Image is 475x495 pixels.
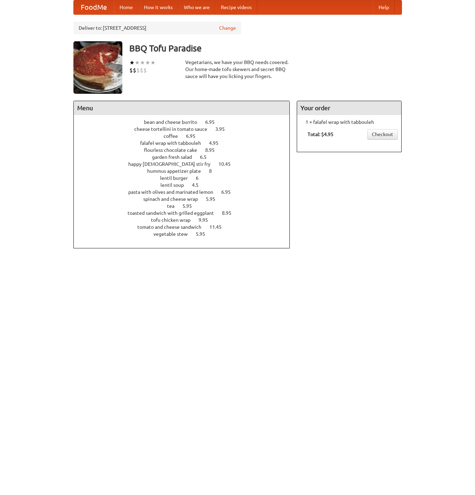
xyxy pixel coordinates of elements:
[196,175,206,181] span: 6
[160,182,211,188] a: lentil soup 4.5
[147,168,208,174] span: hummus appetizer plate
[301,119,398,126] li: 1 × falafel wrap with tabbouleh
[135,59,140,66] li: ★
[73,22,241,34] div: Deliver to: [STREET_ADDRESS]
[128,210,244,216] a: toasted sandwich with grilled eggplant 8.95
[143,196,228,202] a: spinach and cheese wrap 5.95
[114,0,138,14] a: Home
[128,210,221,216] span: toasted sandwich with grilled eggplant
[136,66,140,74] li: $
[133,66,136,74] li: $
[145,59,150,66] li: ★
[218,161,238,167] span: 10.45
[205,147,222,153] span: 8.95
[137,224,208,230] span: tomato and cheese sandwich
[152,154,199,160] span: garden fresh salad
[185,59,290,80] div: Vegetarians, we have your BBQ needs covered. Our home-made tofu skewers and secret BBQ sauce will...
[308,132,333,137] b: Total: $4.95
[167,203,181,209] span: tea
[182,203,199,209] span: 5.95
[151,217,197,223] span: tofu chicken wrap
[221,189,238,195] span: 6.95
[74,0,114,14] a: FoodMe
[367,129,398,140] a: Checkout
[140,66,143,74] li: $
[222,210,238,216] span: 8.95
[73,41,122,94] img: angular.jpg
[143,66,147,74] li: $
[150,59,156,66] li: ★
[151,217,221,223] a: tofu chicken wrap 9.95
[200,154,214,160] span: 6.5
[140,140,208,146] span: falafel wrap with tabbouleh
[192,182,206,188] span: 4.5
[196,231,212,237] span: 5.95
[153,231,195,237] span: vegetable stew
[134,126,238,132] a: cheese tortellini in tomato sauce 3.95
[209,168,219,174] span: 8
[164,133,185,139] span: coffee
[147,168,225,174] a: hummus appetizer plate 8
[129,66,133,74] li: $
[74,101,290,115] h4: Menu
[373,0,395,14] a: Help
[144,147,228,153] a: flourless chocolate cake 8.95
[128,189,220,195] span: pasta with olives and marinated lemon
[178,0,215,14] a: Who we are
[137,224,235,230] a: tomato and cheese sandwich 11.45
[144,119,228,125] a: bean and cheese burrito 6.95
[128,161,244,167] a: happy [DEMOGRAPHIC_DATA] stir fry 10.45
[167,203,205,209] a: tea 5.95
[152,154,219,160] a: garden fresh salad 6.5
[128,161,217,167] span: happy [DEMOGRAPHIC_DATA] stir fry
[128,189,244,195] a: pasta with olives and marinated lemon 6.95
[215,0,257,14] a: Recipe videos
[186,133,202,139] span: 6.95
[129,59,135,66] li: ★
[140,59,145,66] li: ★
[143,196,205,202] span: spinach and cheese wrap
[160,175,195,181] span: lentil burger
[140,140,231,146] a: falafel wrap with tabbouleh 4.95
[144,147,204,153] span: flourless chocolate cake
[129,41,402,55] h3: BBQ Tofu Paradise
[297,101,401,115] h4: Your order
[219,24,236,31] a: Change
[205,119,222,125] span: 6.95
[199,217,215,223] span: 9.95
[215,126,232,132] span: 3.95
[144,119,204,125] span: bean and cheese burrito
[164,133,208,139] a: coffee 6.95
[209,140,225,146] span: 4.95
[209,224,229,230] span: 11.45
[206,196,222,202] span: 5.95
[153,231,218,237] a: vegetable stew 5.95
[138,0,178,14] a: How it works
[160,175,211,181] a: lentil burger 6
[134,126,214,132] span: cheese tortellini in tomato sauce
[160,182,191,188] span: lentil soup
